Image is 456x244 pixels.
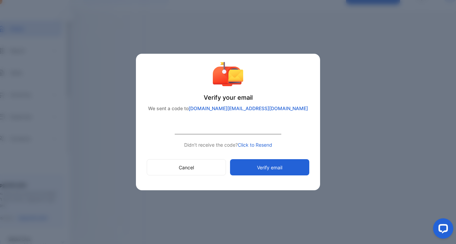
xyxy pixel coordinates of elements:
[238,142,272,148] span: Click to Resend
[189,105,308,111] span: [DOMAIN_NAME][EMAIL_ADDRESS][DOMAIN_NAME]
[147,105,309,112] p: We sent a code to
[230,159,309,175] button: Verify email
[428,216,456,244] iframe: LiveChat chat widget
[213,62,243,86] img: verify account
[147,93,309,102] p: Verify your email
[147,141,309,148] p: Didn’t receive the code?
[147,159,226,175] button: Cancel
